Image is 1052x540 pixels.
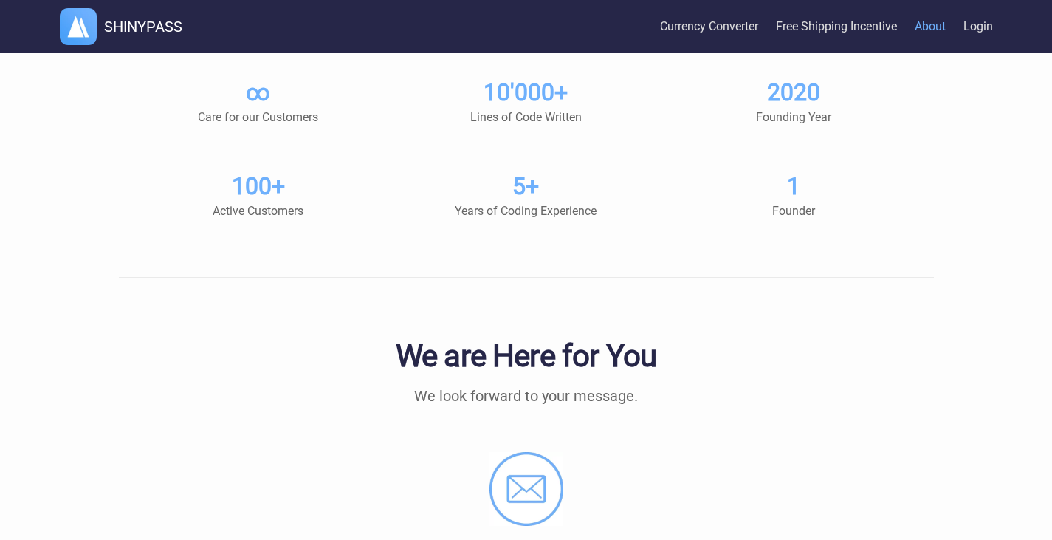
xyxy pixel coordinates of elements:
[60,8,97,45] img: logo.webp
[416,110,636,124] div: Lines of Code Written
[148,110,369,124] div: Care for our Customers
[148,78,369,107] div: ∞
[684,110,904,124] div: Founding Year
[104,18,182,35] h1: SHINYPASS
[684,204,904,218] div: Founder
[243,337,810,376] h1: We are Here for You
[416,204,636,218] div: Years of Coding Experience
[243,387,810,405] p: We look forward to your message.
[684,78,904,107] div: 2020
[416,78,636,107] div: 10'000+
[660,4,758,49] a: Currency Converter
[776,4,897,49] a: Free Shipping Incentive
[489,452,563,526] img: mailIcon.webp
[148,204,369,218] div: Active Customers
[915,4,946,49] a: About
[416,171,636,201] div: 5+
[148,171,369,201] div: 100+
[684,171,904,201] div: 1
[963,4,993,49] a: Login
